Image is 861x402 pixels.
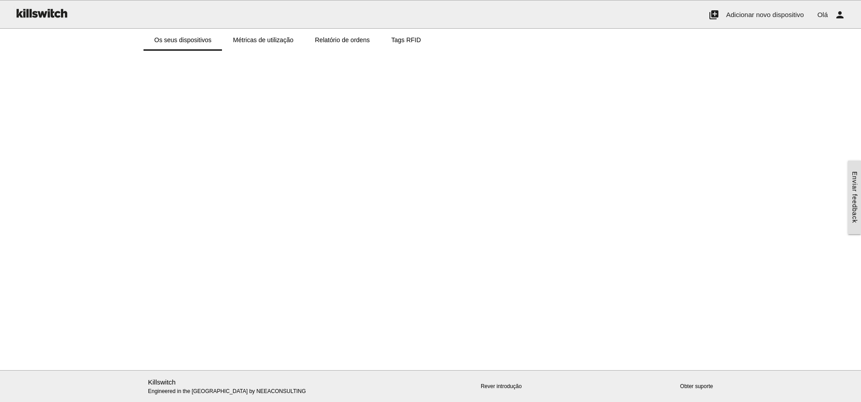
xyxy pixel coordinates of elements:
[380,29,431,51] a: Tags RFID
[143,29,222,51] a: Os seus dispositivos
[726,11,804,18] span: Adicionar novo dispositivo
[680,383,713,389] a: Obter suporte
[709,0,719,29] i: add_to_photos
[148,377,330,396] p: Engineered in the [GEOGRAPHIC_DATA] by NEEACONSULTING
[818,11,828,18] span: Olá
[222,29,304,51] a: Métricas de utilização
[13,0,69,26] img: ks-logo-black-160-b.png
[304,29,380,51] a: Relatório de ordens
[848,161,861,234] a: Enviar feedback
[148,378,176,386] a: Killswitch
[835,0,845,29] i: person
[481,383,522,389] a: Rever introdução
